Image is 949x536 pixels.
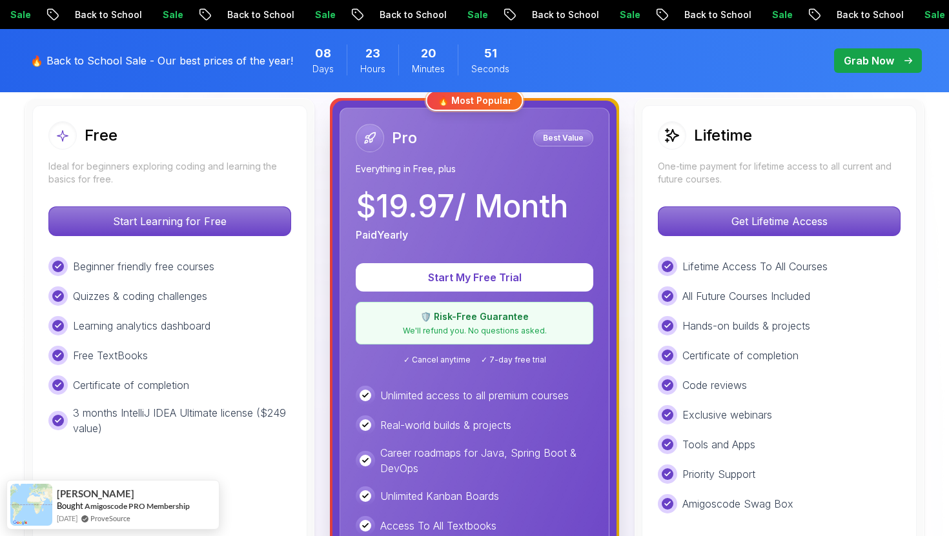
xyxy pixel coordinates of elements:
span: Days [312,63,334,75]
p: Back to School [664,8,752,21]
p: Hands-on builds & projects [682,318,810,333]
p: Start Learning for Free [49,207,291,235]
p: Priority Support [682,466,755,482]
span: ✓ 7-day free trial [481,355,546,365]
p: Learning analytics dashboard [73,318,210,333]
p: Back to School [360,8,447,21]
p: Ideal for beginners exploring coding and learning the basics for free. [48,160,291,186]
p: Exclusive webinars [682,407,772,422]
p: Start My Free Trial [371,270,578,285]
a: Start Learning for Free [48,215,291,228]
p: Unlimited Kanban Boards [380,488,499,504]
p: Back to School [817,8,904,21]
span: 23 Hours [365,45,380,63]
p: Sale [295,8,336,21]
p: Code reviews [682,377,747,393]
span: Hours [360,63,385,75]
span: Bought [57,501,83,511]
span: Seconds [471,63,509,75]
p: Access To All Textbooks [380,518,496,533]
h2: Free [85,125,117,146]
p: Paid Yearly [356,227,408,243]
p: Beginner friendly free courses [73,259,214,274]
a: ProveSource [90,513,130,524]
p: 🛡️ Risk-Free Guarantee [364,310,585,323]
p: Lifetime Access To All Courses [682,259,828,274]
p: Tools and Apps [682,437,755,452]
span: 20 Minutes [421,45,436,63]
button: Get Lifetime Access [658,206,901,236]
p: Real-world builds & projects [380,417,511,433]
span: ✓ Cancel anytime [403,355,471,365]
button: Start My Free Trial [356,263,593,292]
p: One-time payment for lifetime access to all current and future courses. [658,160,901,186]
p: We'll refund you. No questions asked. [364,326,585,336]
p: 3 months IntelliJ IDEA Ultimate license ($249 value) [73,405,291,436]
p: Certificate of completion [682,348,799,363]
p: Grab Now [844,53,894,68]
span: Minutes [412,63,445,75]
img: provesource social proof notification image [10,484,52,526]
p: Sale [143,8,184,21]
span: 51 Seconds [484,45,497,63]
a: Amigoscode PRO Membership [85,501,190,511]
a: Start My Free Trial [356,271,593,284]
p: Unlimited access to all premium courses [380,388,569,403]
p: Best Value [535,132,591,144]
p: All Future Courses Included [682,288,810,304]
a: Get Lifetime Access [658,215,901,228]
p: Sale [752,8,793,21]
p: Career roadmaps for Java, Spring Boot & DevOps [380,445,593,476]
p: Sale [600,8,641,21]
span: [PERSON_NAME] [57,488,134,499]
button: Start Learning for Free [48,206,291,236]
h2: Lifetime [694,125,752,146]
p: Back to School [207,8,295,21]
p: Free TextBooks [73,348,148,363]
h2: Pro [392,128,417,148]
p: 🔥 Back to School Sale - Our best prices of the year! [30,53,293,68]
p: Back to School [512,8,600,21]
p: Sale [904,8,946,21]
p: Certificate of completion [73,377,189,393]
p: Sale [447,8,489,21]
p: Quizzes & coding challenges [73,288,207,304]
p: Back to School [55,8,143,21]
p: Everything in Free, plus [356,163,593,175]
span: 8 Days [315,45,331,63]
p: $ 19.97 / Month [356,191,568,222]
p: Amigoscode Swag Box [682,496,793,511]
span: [DATE] [57,513,77,524]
